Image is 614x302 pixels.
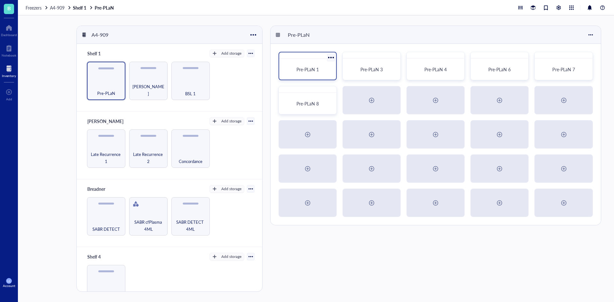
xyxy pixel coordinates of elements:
button: Add storage [209,50,244,57]
div: Add storage [221,50,241,56]
span: Pre-PLaN 7 [552,66,575,73]
span: Late Recurrence 2 [132,151,165,165]
span: SABR DETECT [92,226,120,233]
span: Pre-PLaN 6 [488,66,511,73]
span: [PERSON_NAME] [132,83,165,97]
button: Add storage [209,185,244,193]
div: Notebook [2,53,16,57]
span: SABR DETECT 4ML [174,219,207,233]
a: Dashboard [1,23,17,37]
span: Pre-PLaN 4 [424,66,447,73]
a: Notebook [2,43,16,57]
span: B [7,4,11,12]
span: Freezers [26,4,42,11]
div: Add storage [221,118,241,124]
div: Add storage [221,254,241,259]
div: Add [6,97,12,101]
span: Late Recurrence 1 [90,151,122,165]
a: Inventory [2,64,16,78]
span: SABR cfPlasma 4ML [132,219,165,233]
a: A4-909 [50,5,72,11]
a: Freezers [26,5,49,11]
span: Pre-PLaN 1 [296,66,319,73]
span: Pre-PLaN 3 [360,66,383,73]
button: Add storage [209,117,244,125]
span: A4-909 [50,4,65,11]
div: Inventory [2,74,16,78]
div: Account [3,284,15,288]
span: Pre-PLaN [97,90,115,97]
button: Add storage [209,253,244,260]
div: Pre-PLaN [285,29,323,40]
div: Shelf 4 [84,252,123,261]
span: Pre-PLaN 8 [296,100,319,107]
div: Add storage [221,186,241,192]
span: Concordance [179,158,202,165]
span: LL [7,279,11,283]
a: Shelf 1Pre-PLaN [73,5,115,11]
div: Breadner [84,184,123,193]
div: [PERSON_NAME] [84,117,126,126]
div: A4-909 [89,29,127,40]
div: Shelf 1 [84,49,123,58]
div: Dashboard [1,33,17,37]
span: BSL 1 [185,90,196,97]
